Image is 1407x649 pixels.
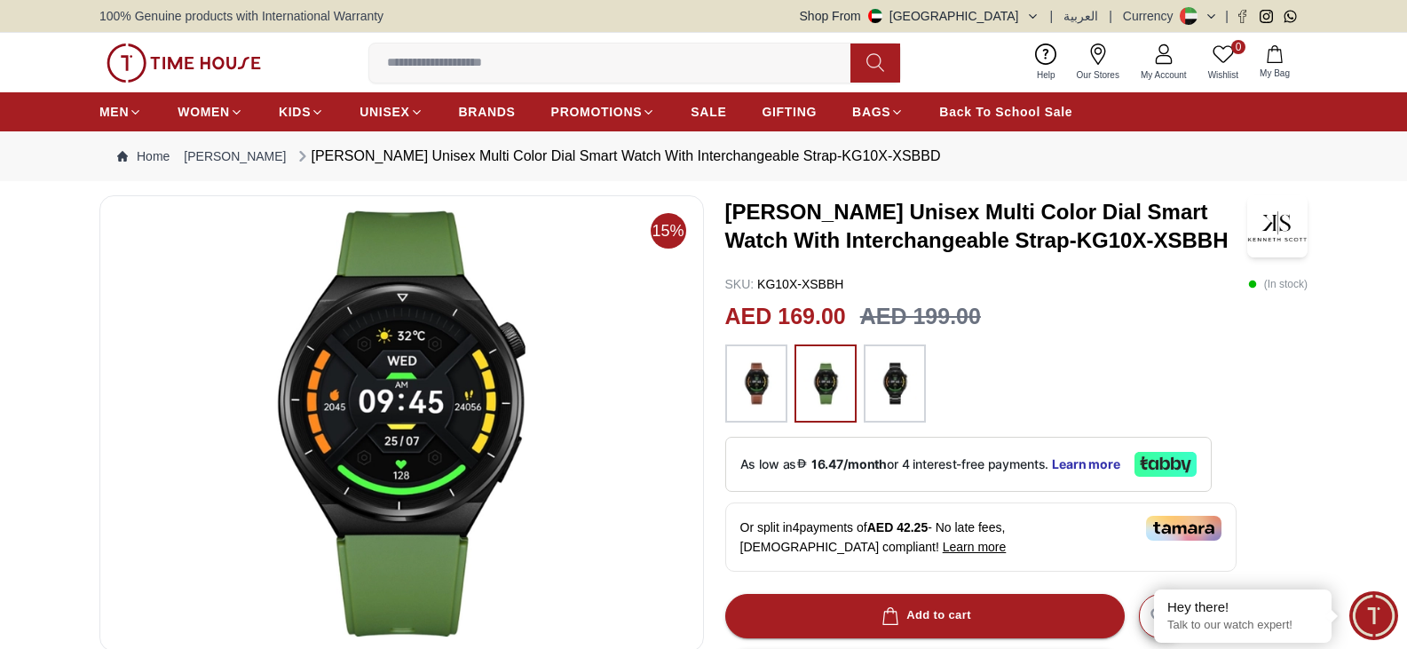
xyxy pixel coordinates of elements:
[107,44,261,83] img: ...
[734,353,779,414] img: ...
[1253,67,1297,80] span: My Bag
[800,7,1039,25] button: Shop From[GEOGRAPHIC_DATA]
[1134,68,1194,82] span: My Account
[868,9,882,23] img: United Arab Emirates
[1109,7,1112,25] span: |
[1030,68,1063,82] span: Help
[1225,7,1229,25] span: |
[117,147,170,165] a: Home
[1167,598,1318,616] div: Hey there!
[725,300,846,334] h2: AED 169.00
[115,210,689,637] img: Kenneth Scott Unisex Multi Color Dial Smart Watch With Interchangeable Strap-KG10X-XSBBD
[99,96,142,128] a: MEN
[691,103,726,121] span: SALE
[878,605,971,626] div: Add to cart
[867,520,928,534] span: AED 42.25
[860,300,981,334] h3: AED 199.00
[943,540,1007,554] span: Learn more
[184,147,286,165] a: [PERSON_NAME]
[873,353,917,414] img: ...
[99,7,383,25] span: 100% Genuine products with International Warranty
[939,96,1072,128] a: Back To School Sale
[178,96,243,128] a: WOMEN
[279,96,324,128] a: KIDS
[1248,275,1308,293] p: ( In stock )
[1063,7,1098,25] button: العربية
[551,96,656,128] a: PROMOTIONS
[1247,195,1308,257] img: Kenneth Scott Unisex Multi Color Dial Smart Watch With Interchangeable Strap-KG10X-XSBBH
[725,503,1237,572] div: Or split in 4 payments of - No late fees, [DEMOGRAPHIC_DATA] compliant!
[1201,68,1245,82] span: Wishlist
[459,96,516,128] a: BRANDS
[725,198,1247,255] h3: [PERSON_NAME] Unisex Multi Color Dial Smart Watch With Interchangeable Strap-KG10X-XSBBH
[279,103,311,121] span: KIDS
[360,96,423,128] a: UNISEX
[294,146,941,167] div: [PERSON_NAME] Unisex Multi Color Dial Smart Watch With Interchangeable Strap-KG10X-XSBBD
[725,594,1125,638] button: Add to cart
[99,131,1308,181] nav: Breadcrumb
[360,103,409,121] span: UNISEX
[1026,40,1066,85] a: Help
[1123,7,1181,25] div: Currency
[725,275,844,293] p: KG10X-XSBBH
[178,103,230,121] span: WOMEN
[1066,40,1130,85] a: Our Stores
[1231,40,1245,54] span: 0
[459,103,516,121] span: BRANDS
[803,353,848,414] img: ...
[99,103,129,121] span: MEN
[651,213,686,249] span: 15%
[762,96,817,128] a: GIFTING
[691,96,726,128] a: SALE
[1050,7,1054,25] span: |
[551,103,643,121] span: PROMOTIONS
[1167,618,1318,633] p: Talk to our watch expert!
[1349,591,1398,640] div: Chat Widget
[762,103,817,121] span: GIFTING
[1284,10,1297,23] a: Whatsapp
[1249,42,1300,83] button: My Bag
[852,96,904,128] a: BAGS
[852,103,890,121] span: BAGS
[725,277,755,291] span: SKU :
[939,103,1072,121] span: Back To School Sale
[1146,516,1221,541] img: Tamara
[1260,10,1273,23] a: Instagram
[1236,10,1249,23] a: Facebook
[1198,40,1249,85] a: 0Wishlist
[1070,68,1126,82] span: Our Stores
